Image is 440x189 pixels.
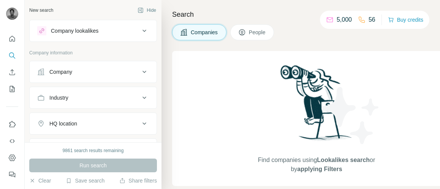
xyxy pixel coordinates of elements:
button: Buy credits [388,14,423,25]
p: 5,000 [337,15,352,24]
div: Company [49,68,72,76]
button: Share filters [119,177,157,184]
button: Search [6,49,18,62]
p: 56 [369,15,375,24]
div: Company lookalikes [51,27,98,35]
button: Hide [132,5,161,16]
button: Company [30,63,157,81]
button: Use Surfe API [6,134,18,148]
span: People [249,29,266,36]
img: Avatar [6,8,18,20]
button: Annual revenue ($) [30,140,157,159]
button: My lists [6,82,18,96]
button: Dashboard [6,151,18,165]
span: Lookalikes search [317,157,370,163]
button: Use Surfe on LinkedIn [6,118,18,131]
button: Clear [29,177,51,184]
div: HQ location [49,120,77,127]
img: Surfe Illustration - Stars [317,81,385,150]
button: Industry [30,89,157,107]
span: Companies [191,29,218,36]
div: Industry [49,94,68,102]
button: Save search [66,177,104,184]
img: Surfe Illustration - Woman searching with binoculars [277,63,356,148]
h4: Search [172,9,431,20]
button: Feedback [6,168,18,181]
button: Quick start [6,32,18,46]
button: Company lookalikes [30,22,157,40]
div: New search [29,7,53,14]
button: HQ location [30,114,157,133]
span: applying Filters [297,166,342,172]
p: Company information [29,49,157,56]
button: Enrich CSV [6,65,18,79]
span: Find companies using or by [256,156,377,174]
div: 9861 search results remaining [63,147,124,154]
